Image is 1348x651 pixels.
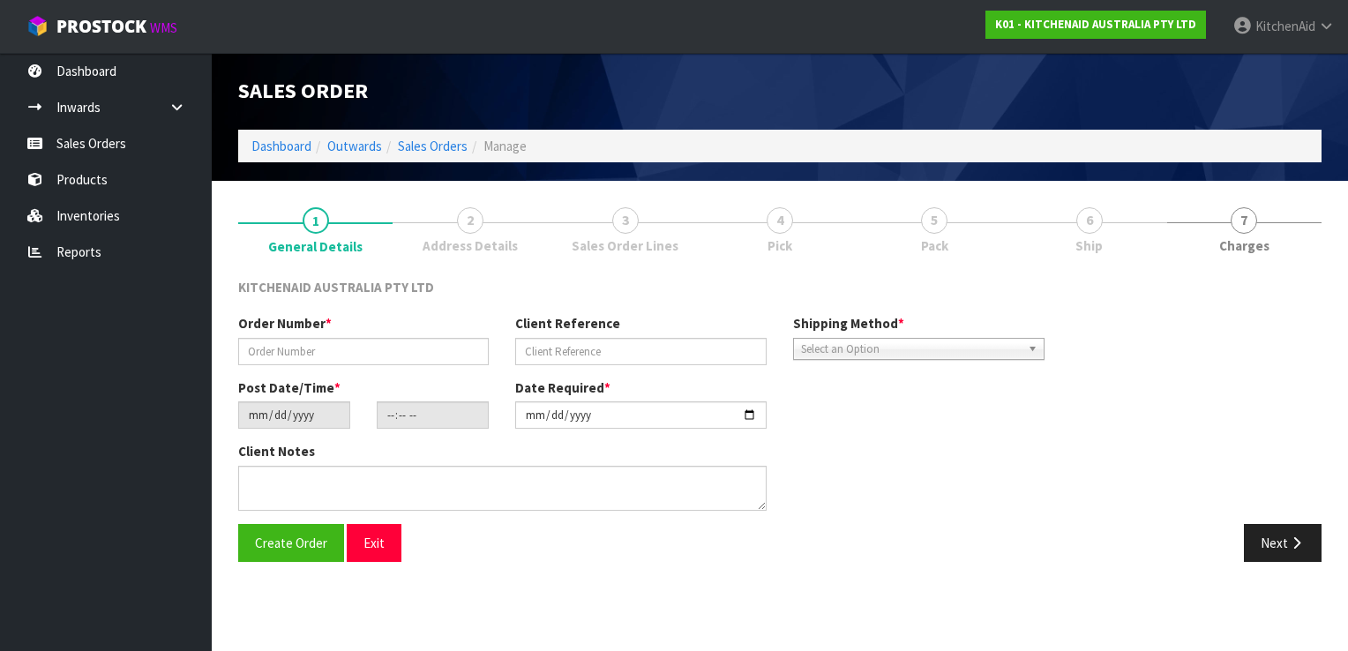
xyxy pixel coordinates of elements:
[572,236,678,255] span: Sales Order Lines
[1075,236,1103,255] span: Ship
[347,524,401,562] button: Exit
[251,138,311,154] a: Dashboard
[483,138,527,154] span: Manage
[1244,524,1322,562] button: Next
[921,236,948,255] span: Pack
[612,207,639,234] span: 3
[255,535,327,551] span: Create Order
[238,265,1322,575] span: General Details
[515,314,620,333] label: Client Reference
[1255,18,1315,34] span: KitchenAid
[398,138,468,154] a: Sales Orders
[238,314,332,333] label: Order Number
[768,236,792,255] span: Pick
[767,207,793,234] span: 4
[801,339,1021,360] span: Select an Option
[1219,236,1269,255] span: Charges
[515,338,766,365] input: Client Reference
[238,338,489,365] input: Order Number
[238,77,368,104] span: Sales Order
[921,207,947,234] span: 5
[268,237,363,256] span: General Details
[238,442,315,460] label: Client Notes
[1076,207,1103,234] span: 6
[56,15,146,38] span: ProStock
[238,524,344,562] button: Create Order
[423,236,518,255] span: Address Details
[327,138,382,154] a: Outwards
[303,207,329,234] span: 1
[515,378,610,397] label: Date Required
[26,15,49,37] img: cube-alt.png
[1231,207,1257,234] span: 7
[238,279,434,296] span: KITCHENAID AUSTRALIA PTY LTD
[793,314,904,333] label: Shipping Method
[150,19,177,36] small: WMS
[995,17,1196,32] strong: K01 - KITCHENAID AUSTRALIA PTY LTD
[238,378,341,397] label: Post Date/Time
[457,207,483,234] span: 2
